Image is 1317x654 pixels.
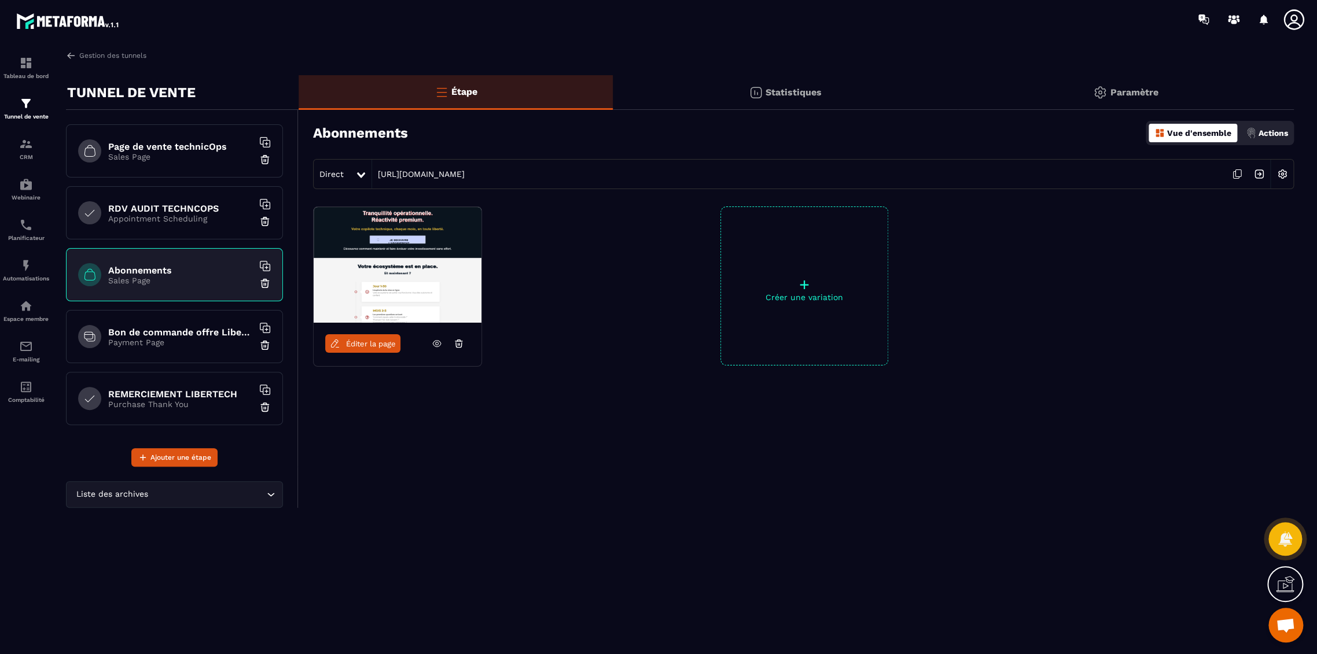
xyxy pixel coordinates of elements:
[3,331,49,371] a: emailemailE-mailing
[19,97,33,110] img: formation
[19,178,33,191] img: automations
[19,218,33,232] img: scheduler
[67,81,196,104] p: TUNNEL DE VENTE
[108,203,253,214] h6: RDV AUDIT TECHNCOPS
[3,250,49,290] a: automationsautomationsAutomatisations
[346,339,396,348] span: Éditer la page
[19,137,33,151] img: formation
[1259,128,1288,138] p: Actions
[108,152,253,161] p: Sales Page
[19,339,33,353] img: email
[3,47,49,88] a: formationformationTableau de bord
[3,290,49,331] a: automationsautomationsEspace membre
[108,327,253,338] h6: Bon de commande offre LiberTech
[372,169,465,179] a: [URL][DOMAIN_NAME]
[3,169,49,209] a: automationsautomationsWebinaire
[19,380,33,394] img: accountant
[1110,87,1158,98] p: Paramètre
[721,293,888,302] p: Créer une variation
[3,209,49,250] a: schedulerschedulerPlanificateur
[313,125,408,141] h3: Abonnements
[66,50,76,61] img: arrow
[314,207,481,323] img: image
[19,299,33,313] img: automations
[435,85,448,99] img: bars-o.4a397970.svg
[3,235,49,241] p: Planificateur
[108,338,253,347] p: Payment Page
[3,275,49,282] p: Automatisations
[3,88,49,128] a: formationformationTunnel de vente
[3,113,49,120] p: Tunnel de vente
[16,10,120,31] img: logo
[108,276,253,285] p: Sales Page
[766,87,822,98] p: Statistiques
[108,389,253,400] h6: REMERCIEMENT LIBERTECH
[150,452,211,463] span: Ajouter une étape
[108,265,253,276] h6: Abonnements
[73,488,150,501] span: Liste des archives
[749,86,763,99] img: stats.20deebd0.svg
[66,481,283,508] div: Search for option
[1248,163,1270,185] img: arrow-next.bcc2205e.svg
[259,339,271,351] img: trash
[1167,128,1231,138] p: Vue d'ensemble
[108,400,253,409] p: Purchase Thank You
[259,401,271,413] img: trash
[3,128,49,169] a: formationformationCRM
[1268,608,1303,642] a: Mở cuộc trò chuyện
[1093,86,1107,99] img: setting-gr.5f69749f.svg
[3,194,49,201] p: Webinaire
[259,154,271,165] img: trash
[108,214,253,223] p: Appointment Scheduling
[19,56,33,70] img: formation
[131,448,218,467] button: Ajouter une étape
[451,86,477,97] p: Étape
[3,73,49,79] p: Tableau de bord
[319,169,344,179] span: Direct
[19,258,33,272] img: automations
[3,397,49,403] p: Comptabilité
[66,50,146,61] a: Gestion des tunnels
[1246,128,1256,138] img: actions.d6e523a2.png
[150,488,264,501] input: Search for option
[1271,163,1293,185] img: setting-w.858f3a88.svg
[325,334,400,353] a: Éditer la page
[3,316,49,322] p: Espace membre
[259,216,271,227] img: trash
[3,154,49,160] p: CRM
[721,276,888,293] p: +
[3,356,49,363] p: E-mailing
[259,278,271,289] img: trash
[3,371,49,412] a: accountantaccountantComptabilité
[1154,128,1165,138] img: dashboard-orange.40269519.svg
[108,141,253,152] h6: Page de vente technicOps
